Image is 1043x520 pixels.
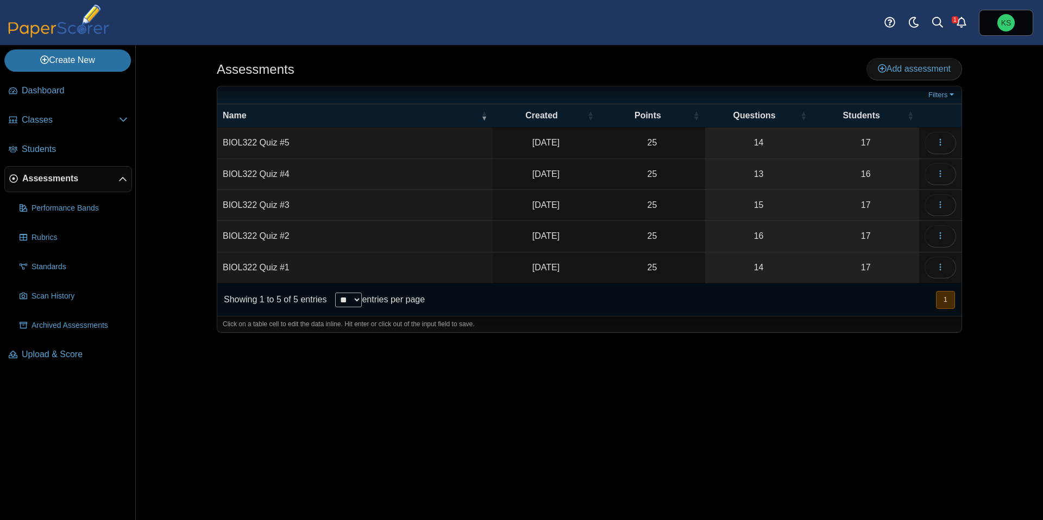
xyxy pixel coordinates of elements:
td: 25 [599,252,705,283]
span: Created : Activate to sort [587,110,594,121]
span: Name : Activate to remove sorting [481,110,487,121]
a: Assessments [4,166,132,192]
span: Questions [711,110,798,122]
a: Rubrics [15,225,132,251]
span: Students [818,110,905,122]
span: Students [22,143,128,155]
span: Standards [32,262,128,272]
span: Questions : Activate to sort [800,110,807,121]
a: Upload & Score [4,342,132,368]
a: Scan History [15,283,132,309]
td: BIOL322 Quiz #5 [217,128,493,158]
a: 13 [705,159,812,189]
span: Classes [22,114,119,126]
a: PaperScorer [4,30,113,39]
a: Kevin Shuman [979,10,1033,36]
span: Archived Assessments [32,320,128,331]
time: Sep 4, 2025 at 12:12 PM [532,263,560,272]
td: BIOL322 Quiz #1 [217,252,493,283]
a: Classes [4,107,132,134]
img: PaperScorer [4,4,113,37]
span: Rubrics [32,232,128,243]
span: Add assessment [878,64,951,73]
a: 15 [705,190,812,220]
td: BIOL322 Quiz #2 [217,221,493,252]
a: Archived Assessments [15,313,132,339]
button: 1 [936,291,955,309]
span: Students : Activate to sort [907,110,914,121]
span: Dashboard [22,85,128,97]
td: BIOL322 Quiz #3 [217,190,493,221]
span: Kevin Shuman [997,14,1015,31]
span: Performance Bands [32,203,128,214]
a: Dashboard [4,78,132,104]
span: Upload & Score [22,348,128,360]
span: Points [605,110,691,122]
a: Add assessment [866,58,962,80]
a: 16 [705,221,812,251]
a: Standards [15,254,132,280]
div: Click on a table cell to edit the data inline. Hit enter or click out of the input field to save. [217,316,962,332]
h1: Assessments [217,60,294,79]
span: Name [223,110,479,122]
td: 25 [599,159,705,190]
span: Created [498,110,585,122]
a: Students [4,137,132,163]
time: Sep 22, 2025 at 9:35 AM [532,200,560,210]
a: 17 [812,221,919,251]
time: Sep 15, 2025 at 1:16 PM [532,231,560,240]
time: Oct 6, 2025 at 11:39 AM [532,138,560,147]
a: 14 [705,252,812,283]
a: 16 [812,159,919,189]
a: Alerts [950,11,973,35]
a: 17 [812,252,919,283]
td: BIOL322 Quiz #4 [217,159,493,190]
a: 17 [812,128,919,158]
label: entries per page [362,295,425,304]
span: Points : Activate to sort [693,110,700,121]
span: Scan History [32,291,128,302]
td: 25 [599,128,705,158]
time: Sep 29, 2025 at 10:25 AM [532,169,560,179]
td: 25 [599,190,705,221]
a: Performance Bands [15,195,132,221]
span: Kevin Shuman [1001,19,1011,27]
a: 17 [812,190,919,220]
nav: pagination [935,291,955,309]
a: Create New [4,49,131,71]
a: 14 [705,128,812,158]
td: 25 [599,221,705,252]
div: Showing 1 to 5 of 5 entries [217,283,326,316]
span: Assessments [22,173,118,185]
a: Filters [926,90,959,100]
